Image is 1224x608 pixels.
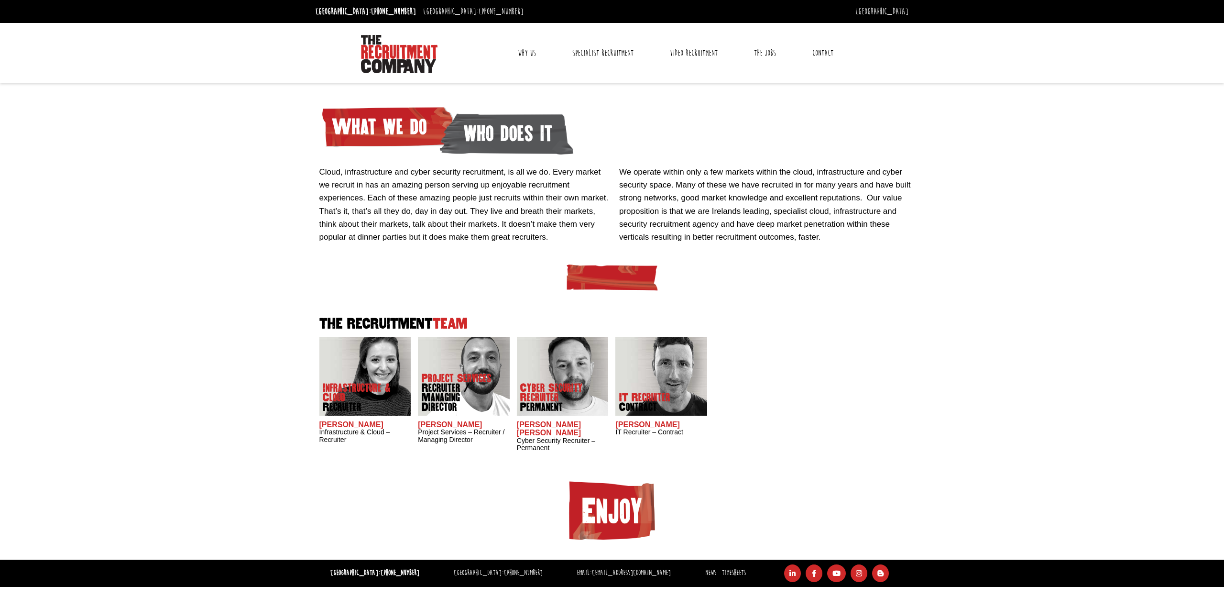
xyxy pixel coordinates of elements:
span: Recruiter / Managing Director [422,383,498,412]
h2: The Recruitment [316,317,908,332]
img: John James Baird does Cyber Security Recruiter Permanent [516,337,608,416]
h3: IT Recruiter – Contract [615,429,707,436]
h2: [PERSON_NAME] [319,420,411,429]
a: [PHONE_NUMBER] [479,6,524,17]
h3: Infrastructure & Cloud – Recruiter [319,429,411,443]
a: [EMAIL_ADDRESS][DOMAIN_NAME] [592,568,671,577]
h3: Project Services – Recruiter / Managing Director [418,429,510,443]
a: Timesheets [722,568,746,577]
h2: [PERSON_NAME] [PERSON_NAME] [517,420,609,437]
img: Sara O'Toole does Infrastructure & Cloud Recruiter [319,337,411,416]
li: Email: [574,566,673,580]
a: Specialist Recruitment [565,41,641,65]
a: [PHONE_NUMBER] [371,6,416,17]
a: Why Us [511,41,543,65]
p: IT Recruiter [619,393,670,412]
a: The Jobs [747,41,783,65]
p: Cyber Security Recruiter [520,383,597,412]
li: [GEOGRAPHIC_DATA]: [313,4,418,19]
h3: Cyber Security Recruiter – Permanent [517,437,609,452]
img: Chris Pelow's our Project Services Recruiter / Managing Director [418,337,510,416]
span: Contract [619,402,670,412]
a: [PHONE_NUMBER] [504,568,543,577]
p: Infrastructure & Cloud [323,383,399,412]
a: [PHONE_NUMBER] [381,568,419,577]
strong: [GEOGRAPHIC_DATA]: [330,568,419,577]
span: Team [433,316,468,332]
li: [GEOGRAPHIC_DATA]: [451,566,545,580]
a: News [705,568,716,577]
h2: [PERSON_NAME] [418,420,510,429]
span: Recruiter [323,402,399,412]
span: Permanent [520,402,597,412]
a: Contact [805,41,841,65]
a: [GEOGRAPHIC_DATA] [855,6,908,17]
li: [GEOGRAPHIC_DATA]: [421,4,526,19]
p: We operate within only a few markets within the cloud, infrastructure and cyber security space. M... [619,166,912,243]
h2: [PERSON_NAME] [615,420,707,429]
img: The Recruitment Company [361,35,437,73]
img: Ross Irwin does IT Recruiter Contract [615,337,707,416]
a: Video Recruitment [663,41,725,65]
p: Project Services [422,374,498,412]
p: Cloud, infrastructure and cyber security recruitment, is all we do. Every market we recruit in ha... [319,166,612,243]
